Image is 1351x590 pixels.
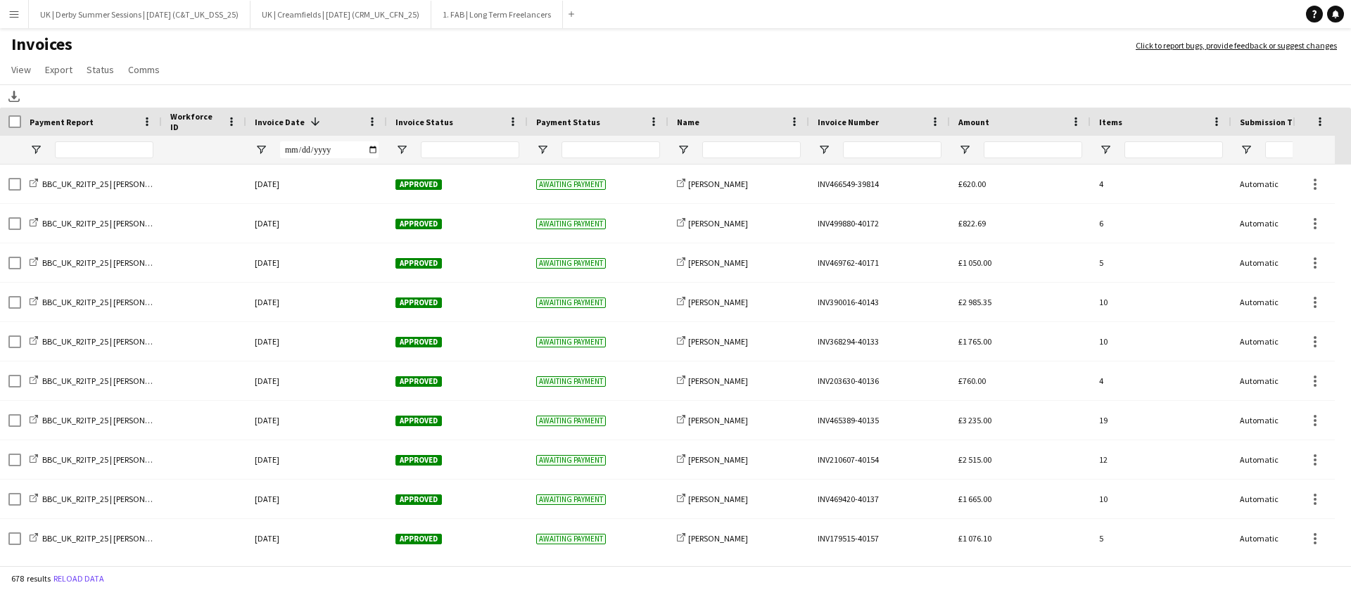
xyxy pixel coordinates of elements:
button: Open Filter Menu [1099,143,1112,156]
span: BBC_UK_R2ITP_25 | [PERSON_NAME] [42,494,173,504]
div: 19 [1091,401,1231,440]
span: Invoice Date [255,117,305,127]
span: £760.00 [958,376,986,386]
a: Status [81,60,120,79]
input: Amount Filter Input [984,141,1082,158]
div: INV499880-40172 [809,204,950,243]
span: View [11,63,31,76]
span: [PERSON_NAME] [688,454,748,465]
span: £2 515.00 [958,454,991,465]
input: Invoice Status Filter Input [421,141,519,158]
div: 5 [1091,243,1231,282]
a: Click to report bugs, provide feedback or suggest changes [1136,39,1337,52]
span: [PERSON_NAME] [688,533,748,544]
button: 1. FAB | Long Term Freelancers [431,1,563,28]
a: Export [39,60,78,79]
span: BBC_UK_R2ITP_25 | [PERSON_NAME] [42,336,173,347]
div: INV469420-40137 [809,480,950,518]
span: Status [87,63,114,76]
div: [DATE] [246,322,387,361]
span: Awaiting payment [536,258,606,269]
span: Workforce ID [170,111,221,132]
span: [PERSON_NAME] [688,179,748,189]
div: [DATE] [246,204,387,243]
a: BBC_UK_R2ITP_25 | [PERSON_NAME] [30,454,173,465]
span: Awaiting payment [536,455,606,466]
div: 4 [1091,165,1231,203]
div: INV368294-40133 [809,322,950,361]
div: INV466549-39814 [809,165,950,203]
span: Approved [395,416,442,426]
div: [DATE] [246,480,387,518]
span: Items [1099,117,1122,127]
span: Submission Type [1240,117,1307,127]
a: BBC_UK_R2ITP_25 | [PERSON_NAME] [30,336,173,347]
a: BBC_UK_R2ITP_25 | [PERSON_NAME] [30,533,173,544]
a: Comms [122,60,165,79]
a: BBC_UK_R2ITP_25 | [PERSON_NAME] [30,297,173,307]
button: Open Filter Menu [30,143,42,156]
div: 10 [1091,322,1231,361]
a: BBC_UK_R2ITP_25 | [PERSON_NAME] [30,218,173,229]
button: Open Filter Menu [395,143,408,156]
span: Name [677,117,699,127]
div: 6 [1091,204,1231,243]
span: £620.00 [958,179,986,189]
div: 4 [1091,361,1231,400]
button: Open Filter Menu [818,143,830,156]
span: £3 235.00 [958,415,991,425]
span: BBC_UK_R2ITP_25 | [PERSON_NAME] [42,257,173,268]
input: Invoice Number Filter Input [843,141,941,158]
span: BBC_UK_R2ITP_25 | [PERSON_NAME] [42,218,173,229]
input: Invoice Date Filter Input [280,141,379,158]
button: Open Filter Menu [255,143,267,156]
button: Open Filter Menu [958,143,971,156]
span: Approved [395,534,442,544]
input: Items Filter Input [1124,141,1223,158]
span: Awaiting payment [536,416,606,426]
a: BBC_UK_R2ITP_25 | [PERSON_NAME] [30,179,173,189]
div: 10 [1091,480,1231,518]
span: Amount [958,117,989,127]
div: INV390016-40143 [809,283,950,321]
button: Open Filter Menu [677,143,690,156]
div: INV179515-40157 [809,519,950,558]
span: Invoice Status [395,117,453,127]
span: Approved [395,219,442,229]
span: Awaiting payment [536,179,606,190]
span: Awaiting payment [536,376,606,387]
input: Name Filter Input [702,141,801,158]
span: Export [45,63,72,76]
div: [DATE] [246,243,387,282]
span: Awaiting payment [536,534,606,544]
span: [PERSON_NAME] [688,415,748,425]
span: [PERSON_NAME] [688,376,748,386]
button: Reload data [51,571,107,586]
div: [DATE] [246,401,387,440]
span: £1 765.00 [958,336,991,347]
div: [DATE] [246,440,387,479]
div: [DATE] [246,165,387,203]
div: INV203630-40136 [809,361,950,400]
button: Open Filter Menu [1240,143,1252,156]
span: [PERSON_NAME] [688,257,748,268]
a: BBC_UK_R2ITP_25 | [PERSON_NAME] [30,376,173,386]
div: INV469762-40171 [809,243,950,282]
span: BBC_UK_R2ITP_25 | [PERSON_NAME] [42,179,173,189]
span: £2 985.35 [958,297,991,307]
div: 5 [1091,519,1231,558]
div: [DATE] [246,361,387,400]
div: [DATE] [246,519,387,558]
a: BBC_UK_R2ITP_25 | [PERSON_NAME] [30,415,173,425]
span: Awaiting payment [536,494,606,505]
span: Approved [395,337,442,347]
span: BBC_UK_R2ITP_25 | [PERSON_NAME] [42,297,173,307]
span: Approved [395,258,442,269]
span: Invoice Number [818,117,879,127]
span: BBC_UK_R2ITP_25 | [PERSON_NAME] [42,533,173,544]
span: BBC_UK_R2ITP_25 | [PERSON_NAME] [42,415,173,425]
span: £822.69 [958,218,986,229]
span: Approved [395,455,442,466]
span: Awaiting payment [536,337,606,347]
span: [PERSON_NAME] [688,494,748,504]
